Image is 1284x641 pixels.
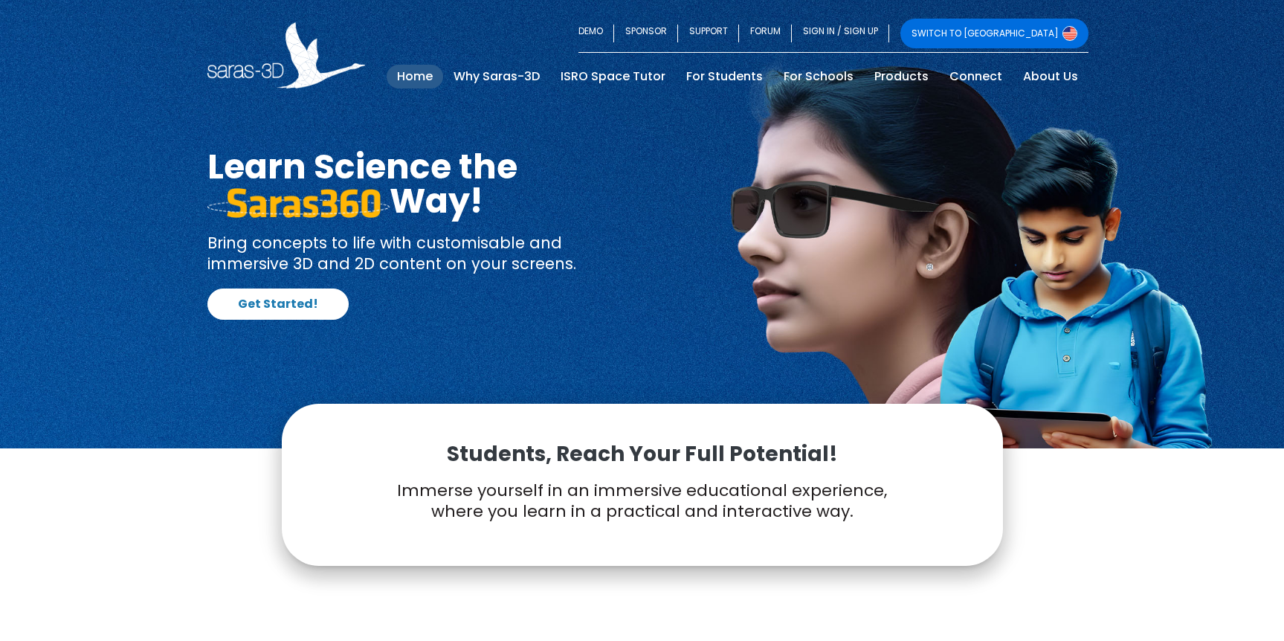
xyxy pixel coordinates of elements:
[443,65,550,88] a: Why Saras-3D
[578,19,614,48] a: DEMO
[207,188,390,218] img: saras 360
[739,19,792,48] a: FORUM
[676,65,773,88] a: For Students
[550,65,676,88] a: ISRO Space Tutor
[319,441,966,468] p: Students, Reach Your Full Potential!
[792,19,889,48] a: SIGN IN / SIGN UP
[864,65,939,88] a: Products
[387,65,443,88] a: Home
[939,65,1013,88] a: Connect
[773,65,864,88] a: For Schools
[1062,26,1077,41] img: Switch to USA
[207,149,631,218] h1: Learn Science the Way!
[614,19,678,48] a: SPONSOR
[207,289,349,320] a: Get Started!
[678,19,739,48] a: SUPPORT
[1013,65,1088,88] a: About Us
[207,233,631,274] p: Bring concepts to life with customisable and immersive 3D and 2D content on your screens.
[900,19,1088,48] a: SWITCH TO [GEOGRAPHIC_DATA]
[207,22,366,88] img: Saras 3D
[319,480,966,523] p: Immerse yourself in an immersive educational experience, where you learn in a practical and inter...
